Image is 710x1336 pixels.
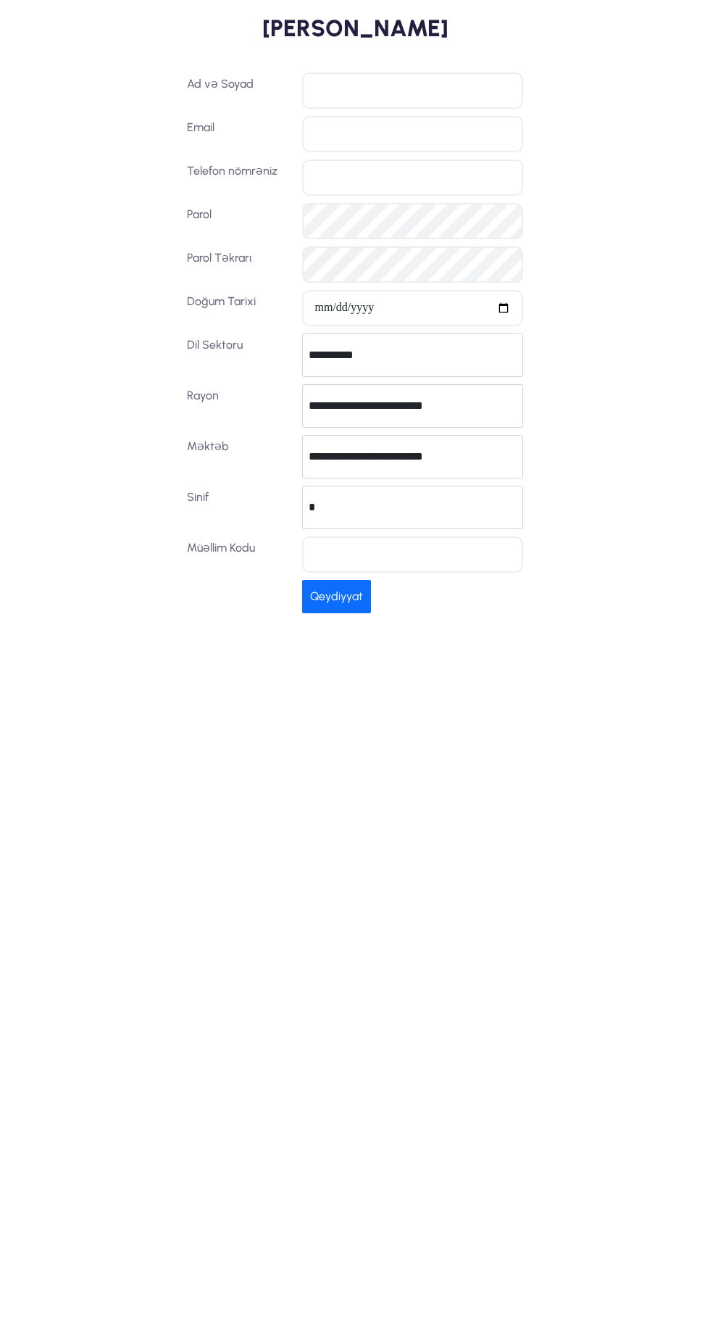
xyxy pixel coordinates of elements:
label: Email [181,116,297,152]
label: Müəllim Kodu [181,536,297,573]
label: Parol [181,203,297,239]
label: Dil Sektoru [181,333,297,377]
label: Doğum Tarixi [181,290,297,326]
label: Sinif [181,486,297,529]
label: Ad və Soyad [181,72,297,109]
label: Telefon nömrəniz [181,159,297,196]
label: Məktəb [181,435,297,478]
h2: [PERSON_NAME] [100,14,611,43]
label: Rayon [181,384,297,428]
label: Parol Təkrarı [181,246,297,283]
button: Qeydiyyat [302,580,371,613]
